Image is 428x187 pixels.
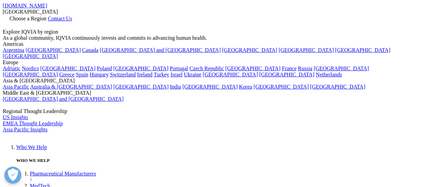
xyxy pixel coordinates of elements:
a: Portugal [170,66,188,71]
div: As a global community, IQVIA continuously invests and commits to advancing human health. [3,35,425,41]
a: Australia & [GEOGRAPHIC_DATA] [30,84,112,90]
div: Regional Thought Leadership [3,108,425,114]
div: Europe [3,59,425,66]
a: Czech Republic [189,66,224,71]
a: Netherlands [316,72,342,77]
a: [GEOGRAPHIC_DATA] [113,66,168,71]
a: Turkey [154,72,169,77]
a: Nordics [22,66,39,71]
a: [DOMAIN_NAME] [3,3,47,8]
a: Hungary [90,72,109,77]
a: Canada [82,47,98,53]
a: Israel [171,72,183,77]
a: EMEA Thought Leadership [3,120,63,126]
a: [GEOGRAPHIC_DATA] [3,72,58,77]
div: Explore IQVIA by region [3,29,425,35]
a: [GEOGRAPHIC_DATA] [278,47,334,53]
a: [GEOGRAPHIC_DATA] [26,47,81,53]
div: Middle East & [GEOGRAPHIC_DATA] [3,90,425,96]
a: Contact Us [48,16,72,21]
a: India [170,84,181,90]
a: [GEOGRAPHIC_DATA] [225,66,280,71]
a: Russia [298,66,313,71]
div: Americas [3,41,425,47]
a: [GEOGRAPHIC_DATA] [203,72,258,77]
a: [GEOGRAPHIC_DATA] and [GEOGRAPHIC_DATA] [100,47,221,53]
a: [GEOGRAPHIC_DATA] [40,66,95,71]
span: Choose a Region [9,16,46,21]
a: [GEOGRAPHIC_DATA] [253,84,309,90]
a: Poland [97,66,112,71]
a: Pharmaceutical Manufacturers [30,171,96,176]
a: [GEOGRAPHIC_DATA] [314,66,369,71]
a: [GEOGRAPHIC_DATA] [3,53,58,59]
button: Open Preferences [4,167,21,184]
a: [GEOGRAPHIC_DATA] [335,47,390,53]
div: [GEOGRAPHIC_DATA] [3,9,425,15]
a: [GEOGRAPHIC_DATA] and [GEOGRAPHIC_DATA] [3,96,123,102]
div: Asia & [GEOGRAPHIC_DATA] [3,78,425,84]
a: [GEOGRAPHIC_DATA] [113,84,168,90]
a: Korea [239,84,252,90]
a: Asia Pacific [3,84,29,90]
h5: WHO WE HELP [16,158,425,163]
a: Who We Help [16,144,47,150]
a: Switzerland [110,72,136,77]
a: Greece [59,72,74,77]
a: [GEOGRAPHIC_DATA] [222,47,277,53]
a: Asia Pacific Insights [3,127,47,132]
a: Spain [76,72,88,77]
a: [GEOGRAPHIC_DATA] [259,72,314,77]
a: [GEOGRAPHIC_DATA] [182,84,238,90]
a: France [282,66,297,71]
a: Ireland [137,72,152,77]
a: Argentina [3,47,24,53]
a: Ukraine [184,72,202,77]
a: [GEOGRAPHIC_DATA] [310,84,365,90]
a: Adriatic [3,66,20,71]
a: US Insights [3,114,28,120]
